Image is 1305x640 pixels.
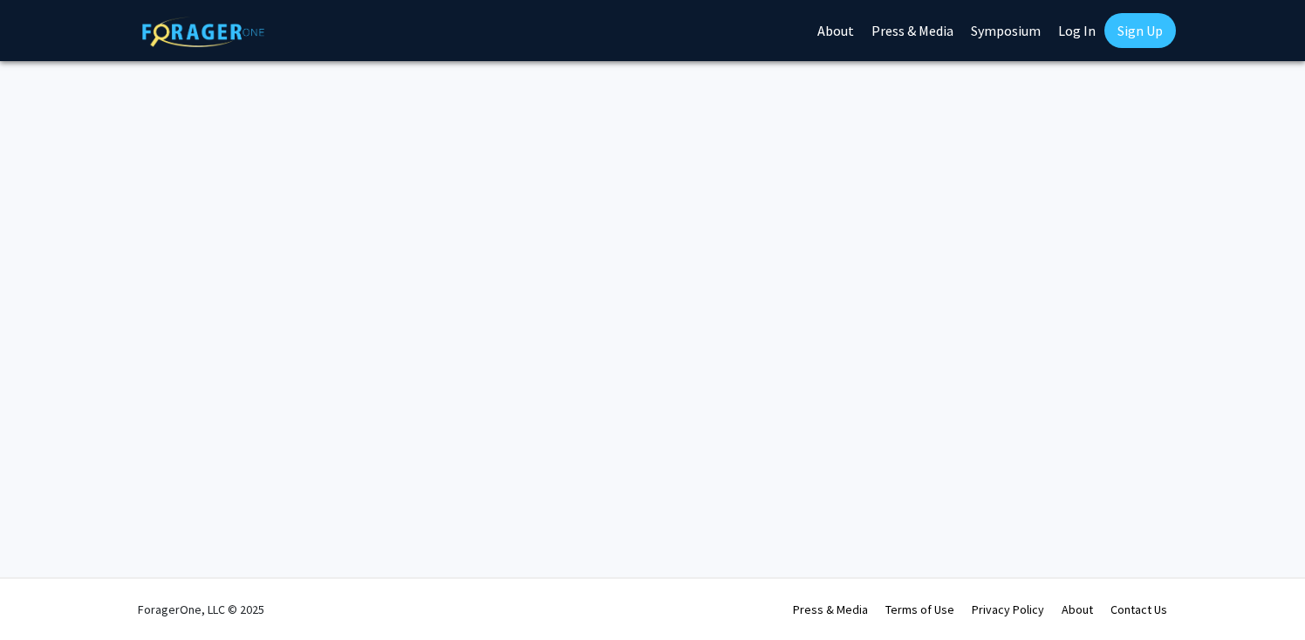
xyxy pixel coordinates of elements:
div: ForagerOne, LLC © 2025 [138,579,264,640]
a: Privacy Policy [972,602,1044,617]
a: About [1062,602,1093,617]
a: Terms of Use [885,602,954,617]
a: Contact Us [1110,602,1167,617]
a: Sign Up [1104,13,1176,48]
img: ForagerOne Logo [142,17,264,47]
a: Press & Media [793,602,868,617]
